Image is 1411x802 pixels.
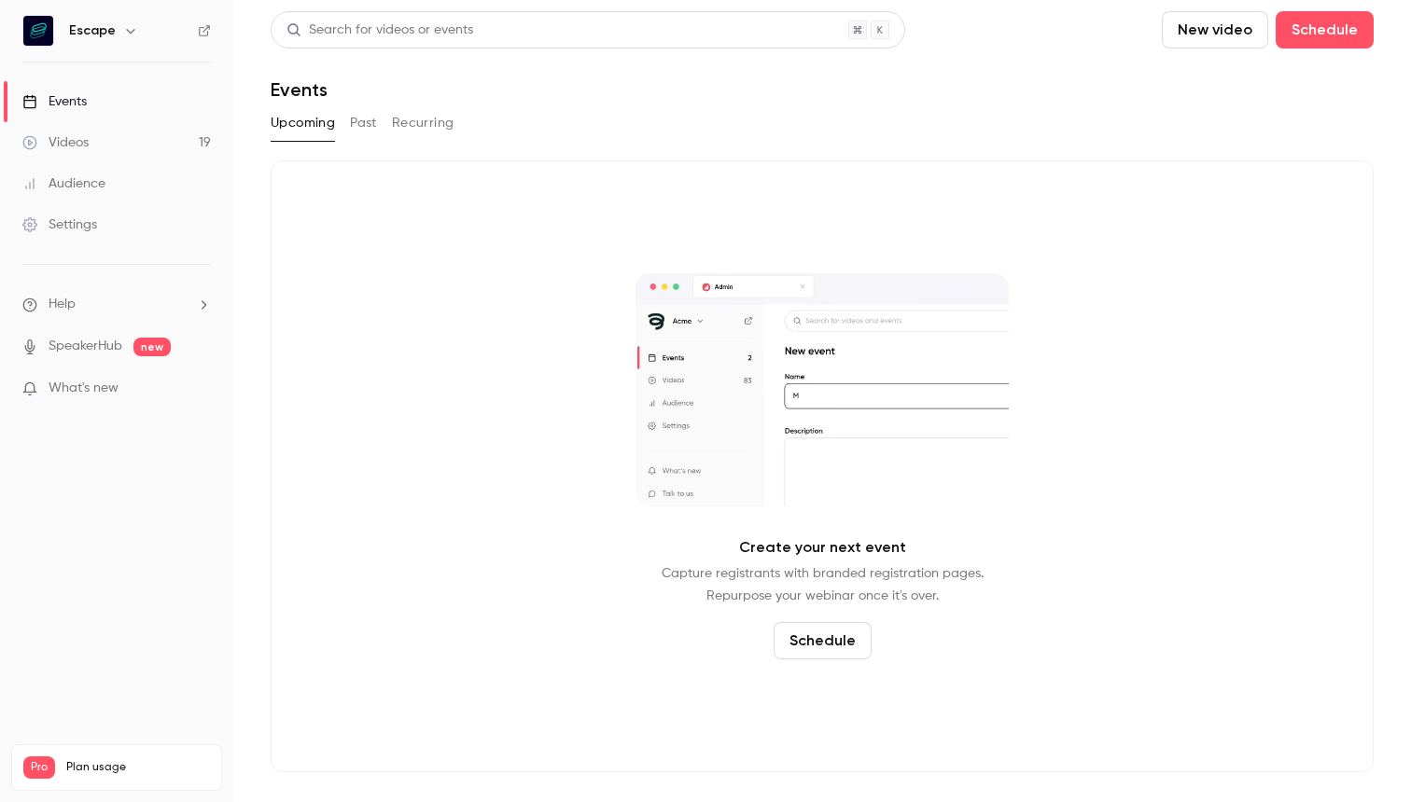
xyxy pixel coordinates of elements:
div: Videos [22,133,89,152]
h6: Escape [69,21,116,40]
span: Pro [23,756,55,779]
div: Audience [22,174,105,193]
span: Plan usage [66,760,210,775]
p: Create your next event [739,536,906,559]
button: Upcoming [271,108,335,138]
button: Schedule [774,622,872,659]
span: new [133,338,171,356]
span: Help [49,295,76,314]
div: Settings [22,215,97,234]
div: Events [22,92,87,111]
button: Schedule [1276,11,1374,48]
span: What's new [49,379,119,398]
h1: Events [271,78,328,101]
div: Search for videos or events [286,21,473,40]
button: Past [350,108,377,138]
img: Escape [23,16,53,46]
iframe: Noticeable Trigger [189,380,211,397]
button: Recurring [392,108,454,138]
button: New video [1162,11,1268,48]
a: SpeakerHub [49,337,122,356]
li: help-dropdown-opener [22,295,211,314]
p: Capture registrants with branded registration pages. Repurpose your webinar once it's over. [662,562,984,607]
